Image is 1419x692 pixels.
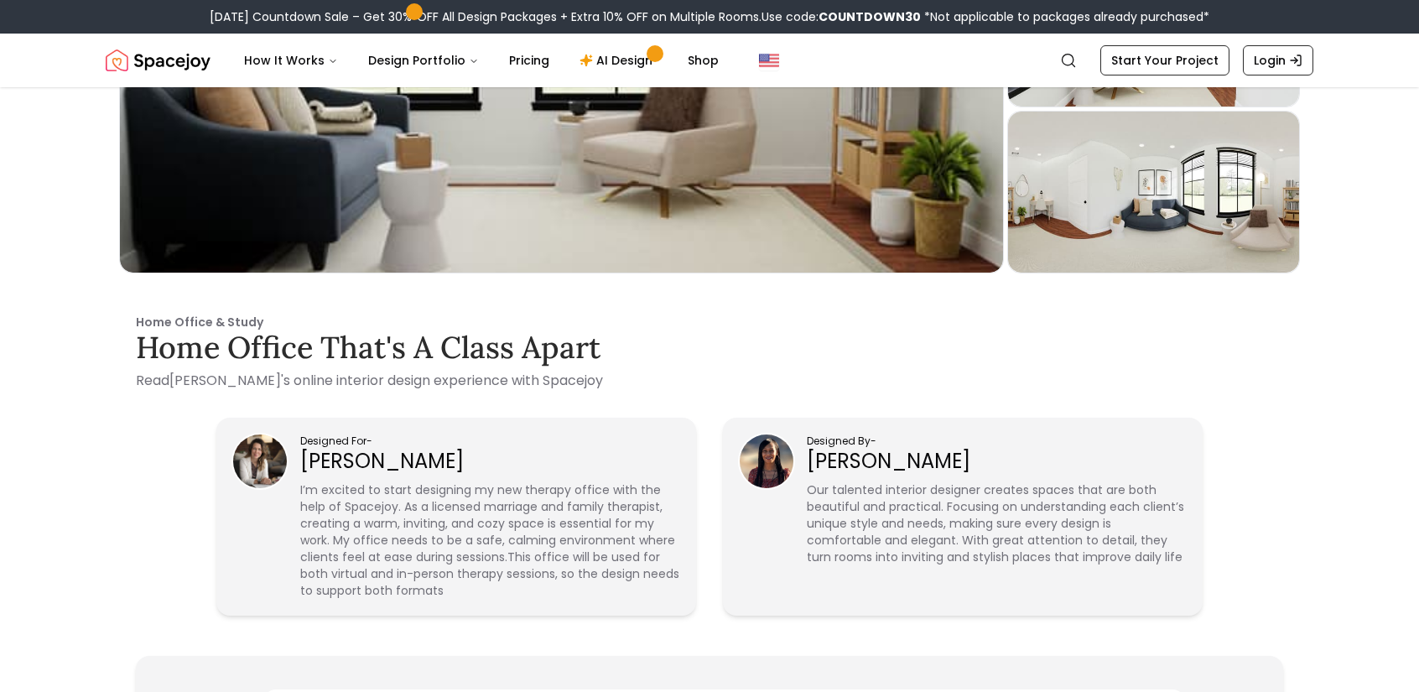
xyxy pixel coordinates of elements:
p: I’m excited to start designing my new therapy office with the help of Spacejoy. As a licensed mar... [300,481,679,599]
nav: Global [106,34,1313,87]
p: Designed For - [300,434,679,448]
a: Pricing [496,44,563,77]
button: How It Works [231,44,351,77]
p: [PERSON_NAME] [807,448,1186,475]
a: Spacejoy [106,44,211,77]
a: Login [1243,45,1313,75]
p: Designed By - [807,434,1186,448]
button: Design Portfolio [355,44,492,77]
span: Use code: [761,8,921,25]
p: Read [PERSON_NAME] 's online interior design experience with Spacejoy [136,371,1283,391]
span: *Not applicable to packages already purchased* [921,8,1209,25]
b: COUNTDOWN30 [819,8,921,25]
p: [PERSON_NAME] [300,448,679,475]
nav: Main [231,44,732,77]
a: Start Your Project [1100,45,1229,75]
img: Spacejoy Logo [106,44,211,77]
p: Home Office & Study [136,314,1283,330]
p: Our talented interior designer creates spaces that are both beautiful and practical. Focusing on ... [807,481,1186,565]
img: United States [759,50,779,70]
h3: Home Office That's a Class Apart [136,330,1283,364]
a: AI Design [566,44,671,77]
div: [DATE] Countdown Sale – Get 30% OFF All Design Packages + Extra 10% OFF on Multiple Rooms. [210,8,1209,25]
a: Shop [674,44,732,77]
